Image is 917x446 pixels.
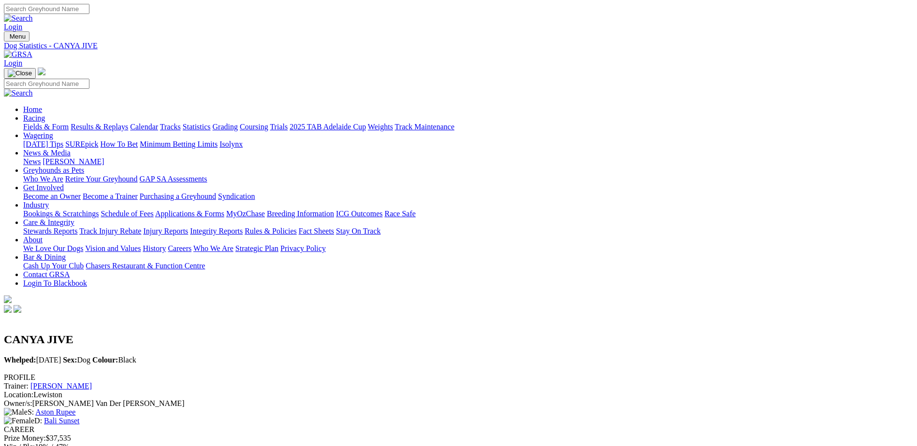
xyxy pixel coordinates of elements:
[23,192,913,201] div: Get Involved
[23,209,99,218] a: Bookings & Scratchings
[4,408,28,417] img: Male
[4,356,36,364] b: Whelped:
[23,140,63,148] a: [DATE] Tips
[23,157,913,166] div: News & Media
[4,399,913,408] div: [PERSON_NAME] Van Der [PERSON_NAME]
[4,382,29,390] span: Trainer:
[235,244,278,252] a: Strategic Plan
[193,244,233,252] a: Who We Are
[23,183,64,192] a: Get Involved
[4,390,913,399] div: Lewiston
[65,175,138,183] a: Retire Your Greyhound
[336,209,382,218] a: ICG Outcomes
[23,262,913,270] div: Bar & Dining
[183,123,211,131] a: Statistics
[245,227,297,235] a: Rules & Policies
[143,227,188,235] a: Injury Reports
[160,123,181,131] a: Tracks
[86,262,205,270] a: Chasers Restaurant & Function Centre
[168,244,191,252] a: Careers
[140,140,218,148] a: Minimum Betting Limits
[23,131,53,139] a: Wagering
[140,192,216,200] a: Purchasing a Greyhound
[63,356,77,364] b: Sex:
[4,42,913,50] a: Dog Statistics - CANYA JIVE
[44,417,79,425] a: Bali Sunset
[8,70,32,77] img: Close
[23,279,87,287] a: Login To Blackbook
[290,123,366,131] a: 2025 TAB Adelaide Cup
[4,31,29,42] button: Toggle navigation
[130,123,158,131] a: Calendar
[23,253,66,261] a: Bar & Dining
[4,425,913,434] div: CAREER
[140,175,207,183] a: GAP SA Assessments
[83,192,138,200] a: Become a Trainer
[155,209,224,218] a: Applications & Forms
[23,227,77,235] a: Stewards Reports
[4,417,34,425] img: Female
[384,209,415,218] a: Race Safe
[71,123,128,131] a: Results & Replays
[23,123,69,131] a: Fields & Form
[4,356,61,364] span: [DATE]
[4,89,33,98] img: Search
[4,295,12,303] img: logo-grsa-white.png
[35,408,75,416] a: Aston Rupee
[219,140,243,148] a: Isolynx
[63,356,90,364] span: Dog
[4,434,913,443] div: $37,535
[14,305,21,313] img: twitter.svg
[4,23,22,31] a: Login
[23,166,84,174] a: Greyhounds as Pets
[226,209,265,218] a: MyOzChase
[85,244,141,252] a: Vision and Values
[101,140,138,148] a: How To Bet
[4,417,42,425] span: D:
[4,59,22,67] a: Login
[23,244,83,252] a: We Love Our Dogs
[218,192,255,200] a: Syndication
[92,356,136,364] span: Black
[267,209,334,218] a: Breeding Information
[4,68,36,79] button: Toggle navigation
[270,123,288,131] a: Trials
[4,333,913,346] h2: CANYA JIVE
[4,390,33,399] span: Location:
[23,175,63,183] a: Who We Are
[23,270,70,279] a: Contact GRSA
[23,192,81,200] a: Become an Owner
[4,408,34,416] span: S:
[43,157,104,166] a: [PERSON_NAME]
[10,33,26,40] span: Menu
[336,227,380,235] a: Stay On Track
[299,227,334,235] a: Fact Sheets
[23,262,84,270] a: Cash Up Your Club
[23,175,913,183] div: Greyhounds as Pets
[4,305,12,313] img: facebook.svg
[30,382,92,390] a: [PERSON_NAME]
[4,399,32,407] span: Owner/s:
[4,79,89,89] input: Search
[4,14,33,23] img: Search
[280,244,326,252] a: Privacy Policy
[23,123,913,131] div: Racing
[101,209,153,218] a: Schedule of Fees
[23,236,43,244] a: About
[23,140,913,149] div: Wagering
[4,434,46,442] span: Prize Money:
[23,209,913,218] div: Industry
[23,105,42,113] a: Home
[4,50,32,59] img: GRSA
[368,123,393,131] a: Weights
[143,244,166,252] a: History
[395,123,454,131] a: Track Maintenance
[38,68,45,75] img: logo-grsa-white.png
[65,140,98,148] a: SUREpick
[23,149,71,157] a: News & Media
[23,218,74,226] a: Care & Integrity
[240,123,268,131] a: Coursing
[213,123,238,131] a: Grading
[23,244,913,253] div: About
